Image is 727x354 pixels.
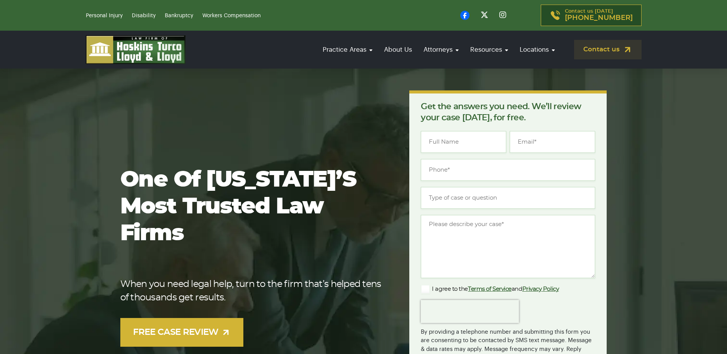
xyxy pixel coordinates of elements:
iframe: reCAPTCHA [421,300,519,323]
a: Contact us [DATE][PHONE_NUMBER] [541,5,642,26]
h1: One of [US_STATE]’s most trusted law firms [120,167,385,247]
p: Contact us [DATE] [565,9,633,22]
a: Resources [466,39,512,61]
p: Get the answers you need. We’ll review your case [DATE], for free. [421,101,595,123]
input: Full Name [421,131,506,153]
img: arrow-up-right-light.svg [221,328,231,337]
a: Bankruptcy [165,13,193,18]
img: logo [86,35,185,64]
a: Practice Areas [319,39,376,61]
p: When you need legal help, turn to the firm that’s helped tens of thousands get results. [120,278,385,305]
a: Disability [132,13,156,18]
input: Email* [510,131,595,153]
a: Contact us [574,40,642,59]
a: Locations [516,39,559,61]
a: About Us [380,39,416,61]
span: [PHONE_NUMBER] [565,14,633,22]
a: Personal Injury [86,13,123,18]
a: Attorneys [420,39,463,61]
input: Phone* [421,159,595,181]
a: Privacy Policy [522,286,559,292]
a: Workers Compensation [202,13,261,18]
a: Terms of Service [468,286,512,292]
a: FREE CASE REVIEW [120,318,244,347]
label: I agree to the and [421,285,559,294]
input: Type of case or question [421,187,595,209]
